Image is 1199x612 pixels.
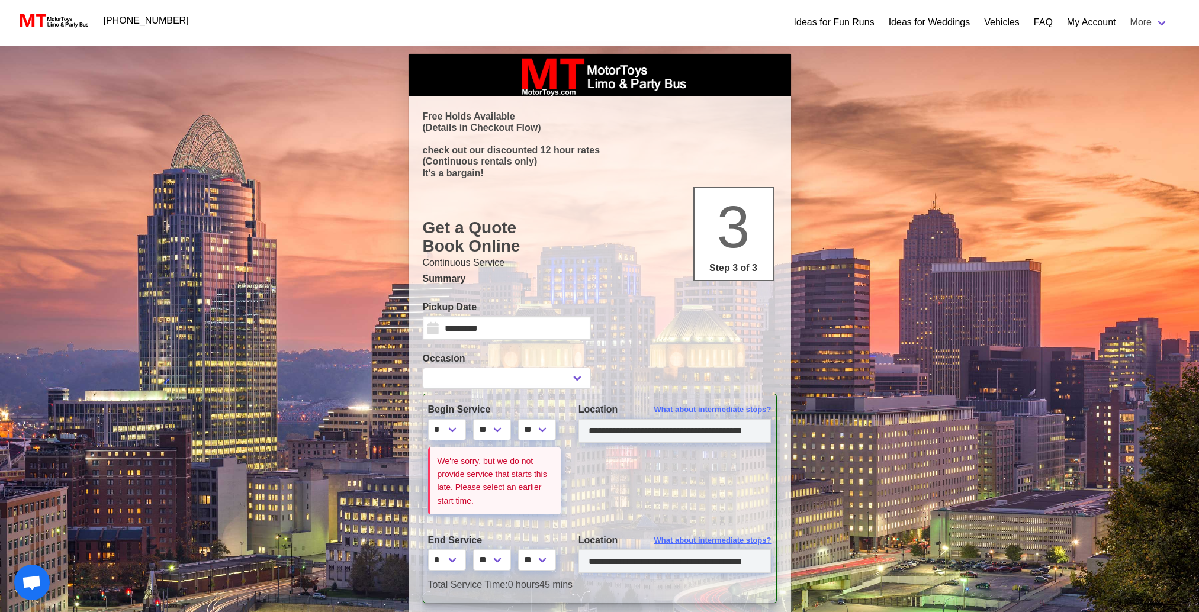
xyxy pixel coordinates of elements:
[423,272,777,286] p: Summary
[14,565,50,600] a: Open chat
[423,156,777,167] p: (Continuous rentals only)
[654,404,772,415] span: What about intermediate stops?
[419,578,780,592] div: 0 hours
[17,12,89,29] img: MotorToys Logo
[423,111,777,122] p: Free Holds Available
[654,534,772,546] span: What about intermediate stops?
[423,300,591,314] label: Pickup Date
[428,402,561,417] label: Begin Service
[423,256,777,270] p: Continuous Service
[511,54,689,96] img: box_logo_brand.jpeg
[438,456,547,505] small: We're sorry, but we do not provide service that starts this late. Please select an earlier start ...
[423,122,777,133] p: (Details in Checkout Flow)
[578,404,618,414] span: Location
[717,194,750,260] span: 3
[423,352,591,366] label: Occasion
[428,579,508,590] span: Total Service Time:
[578,535,618,545] span: Location
[423,168,777,179] p: It's a bargain!
[539,579,573,590] span: 45 mins
[794,15,875,30] a: Ideas for Fun Runs
[423,218,777,256] h1: Get a Quote Book Online
[984,15,1020,30] a: Vehicles
[1034,15,1053,30] a: FAQ
[423,144,777,156] p: check out our discounted 12 hour rates
[889,15,970,30] a: Ideas for Weddings
[1123,11,1175,34] a: More
[428,533,561,547] label: End Service
[1067,15,1116,30] a: My Account
[97,9,196,33] a: [PHONE_NUMBER]
[699,261,768,275] p: Step 3 of 3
